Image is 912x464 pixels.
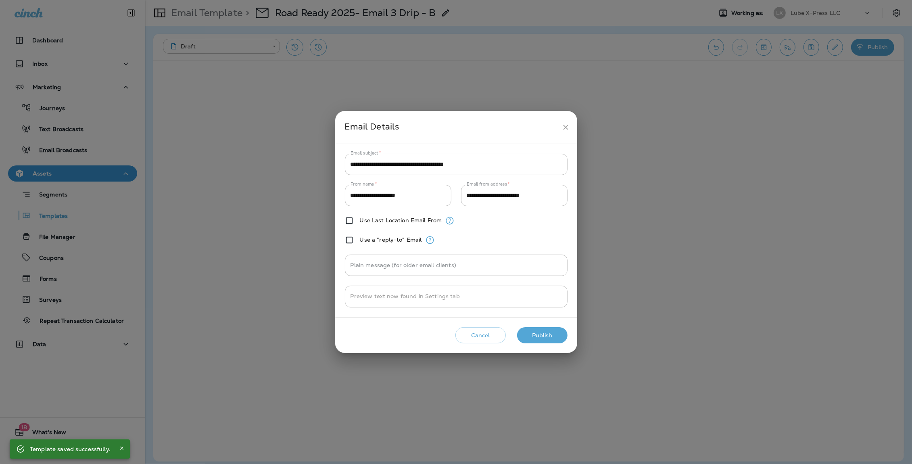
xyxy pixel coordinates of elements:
label: Use a "reply-to" Email [360,236,422,243]
label: Email from address [467,181,510,187]
button: Publish [517,327,568,344]
button: Close [117,443,127,453]
button: Cancel [455,327,506,344]
label: From name [351,181,377,187]
label: Use Last Location Email From [360,217,442,224]
div: Email Details [345,120,558,135]
div: Template saved successfully. [30,442,111,456]
label: Email subject [351,150,381,156]
button: close [558,120,573,135]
